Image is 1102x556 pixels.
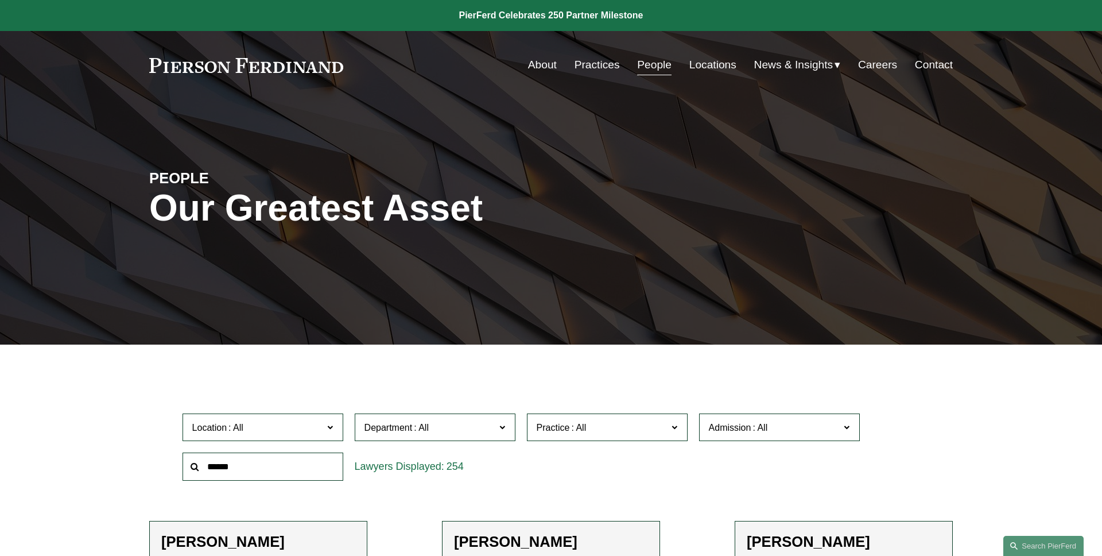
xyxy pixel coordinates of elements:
[575,54,620,76] a: Practices
[149,187,685,229] h1: Our Greatest Asset
[528,54,557,76] a: About
[364,423,413,433] span: Department
[915,54,953,76] a: Contact
[689,54,736,76] a: Locations
[454,533,648,551] h2: [PERSON_NAME]
[754,55,833,75] span: News & Insights
[747,533,941,551] h2: [PERSON_NAME]
[537,423,570,433] span: Practice
[161,533,355,551] h2: [PERSON_NAME]
[858,54,897,76] a: Careers
[709,423,751,433] span: Admission
[192,423,227,433] span: Location
[637,54,672,76] a: People
[149,169,350,187] h4: PEOPLE
[447,461,464,472] span: 254
[754,54,841,76] a: folder dropdown
[1003,536,1084,556] a: Search this site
